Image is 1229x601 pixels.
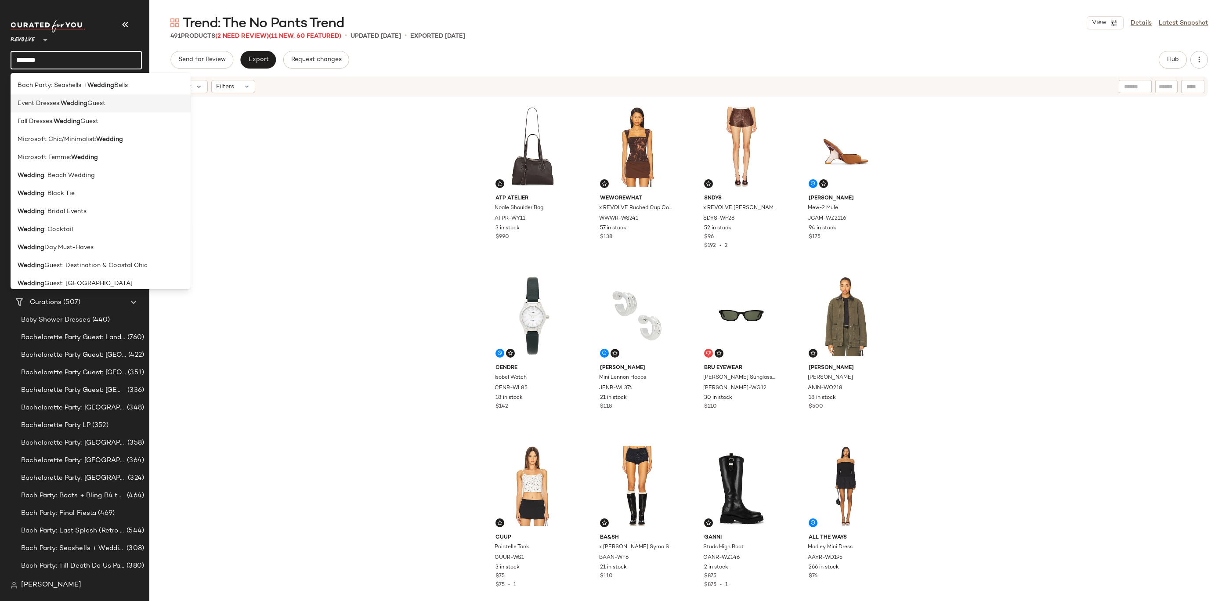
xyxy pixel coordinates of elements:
span: ATPR-WY11 [495,215,525,223]
span: (380) [125,561,144,571]
b: Wedding [71,153,98,162]
span: $96 [704,233,714,241]
img: svg%3e [602,181,607,186]
span: AAYR-WD195 [808,554,842,562]
span: (358) [126,438,144,448]
img: svg%3e [810,351,816,356]
span: Cendre [495,364,570,372]
img: svg%3e [497,181,502,186]
span: [PERSON_NAME] [808,374,853,382]
a: Details [1131,18,1152,28]
span: (2 Need Review) [215,33,269,40]
span: Bach Party: Seashells + Wedding Bells [21,543,125,554]
button: View [1087,16,1124,29]
span: $76 [809,572,817,580]
span: • [405,31,407,41]
span: (469) [96,508,115,518]
img: JCAM-WZ2116_V1.jpg [802,102,890,191]
img: svg%3e [11,582,18,589]
b: Wedding [18,225,44,234]
span: $110 [704,403,717,411]
span: Fall Dresses: [18,117,54,126]
span: Bach Party: Seashells + [18,81,87,90]
span: CUUP [495,534,570,542]
span: • [345,31,347,41]
span: $75 [495,572,505,580]
span: Hub [1167,56,1179,63]
span: x [PERSON_NAME] Syma Short [599,543,673,551]
span: Bach Party: Final Fiesta [21,508,96,518]
span: ANIN-WO218 [808,384,842,392]
span: Guest [80,117,98,126]
b: Wedding [18,261,44,270]
span: (507) [61,297,80,308]
span: Bells [114,81,128,90]
span: Guest: Destination & Coastal Chic [44,261,148,270]
span: : Black Tie [44,189,75,198]
b: Wedding [87,81,114,90]
p: updated [DATE] [351,32,401,41]
span: Bach Party: Last Splash (Retro [GEOGRAPHIC_DATA]) [21,526,125,536]
span: $138 [600,233,612,241]
span: (544) [125,526,144,536]
span: Request changes [291,56,342,63]
img: svg%3e [170,18,179,27]
span: Madley Mini Dress [808,543,853,551]
span: $990 [495,233,509,241]
span: Ganni [704,534,778,542]
span: Filters [216,82,234,91]
span: 52 in stock [704,224,731,232]
img: GANR-WZ146_V1.jpg [697,442,785,530]
span: : Cocktail [44,225,73,234]
span: • [716,243,725,249]
p: Exported [DATE] [410,32,465,41]
span: x REVOLVE [PERSON_NAME] Mini Short [703,204,777,212]
span: Send for Review [178,56,226,63]
span: Bachelorette Party Guest: [GEOGRAPHIC_DATA] [21,350,127,360]
span: Pointelle Tank [495,543,529,551]
span: Bachelorette Party: [GEOGRAPHIC_DATA] [21,403,125,413]
span: 266 in stock [809,564,839,572]
span: Guest [87,99,105,108]
span: SDYS-WF28 [703,215,735,223]
span: Bachelorette Party LP [21,420,90,431]
span: Guest: [GEOGRAPHIC_DATA] [44,279,133,288]
span: Day Must-Haves [44,243,94,252]
span: Bach Party: Till Death Do Us Party [21,561,125,571]
button: Request changes [283,51,349,69]
img: WWWR-WS241_V1.jpg [593,102,681,191]
img: svg%3e [612,351,618,356]
b: Wedding [18,279,44,288]
span: Bachelorette Party Guest: [GEOGRAPHIC_DATA] [21,368,126,378]
span: (324) [126,473,144,483]
img: svg%3e [821,181,826,186]
img: cfy_white_logo.C9jOOHJF.svg [11,20,85,33]
img: BAAN-WF6_V1.jpg [593,442,681,530]
span: (336) [126,385,144,395]
b: Wedding [96,135,123,144]
span: : Beach Wedding [44,171,95,180]
span: $175 [809,233,821,241]
span: [PERSON_NAME] [809,195,883,203]
span: SNDYS [704,195,778,203]
span: ALL THE WAYS [809,534,883,542]
img: AAYR-WD195_V1.jpg [802,442,890,530]
span: View [1092,19,1106,26]
span: (352) [90,420,108,431]
b: Wedding [18,243,44,252]
span: Bach Party: Boots + Bling B4 the Ring [21,491,125,501]
span: (308) [125,543,144,554]
img: svg%3e [602,520,607,525]
span: 18 in stock [809,394,836,402]
span: (440) [90,315,110,325]
span: WWWR-WS241 [599,215,638,223]
img: JENR-WL374_V1.jpg [593,272,681,361]
span: Noale Shoulder Bag [495,204,543,212]
span: ba&sh [600,534,674,542]
img: ATPR-WY11_V1.jpg [488,102,577,191]
span: Mini Lennon Hoops [599,374,646,382]
span: $142 [495,403,508,411]
b: Wedding [18,207,44,216]
img: svg%3e [497,520,502,525]
span: Event Dresses: [18,99,61,108]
